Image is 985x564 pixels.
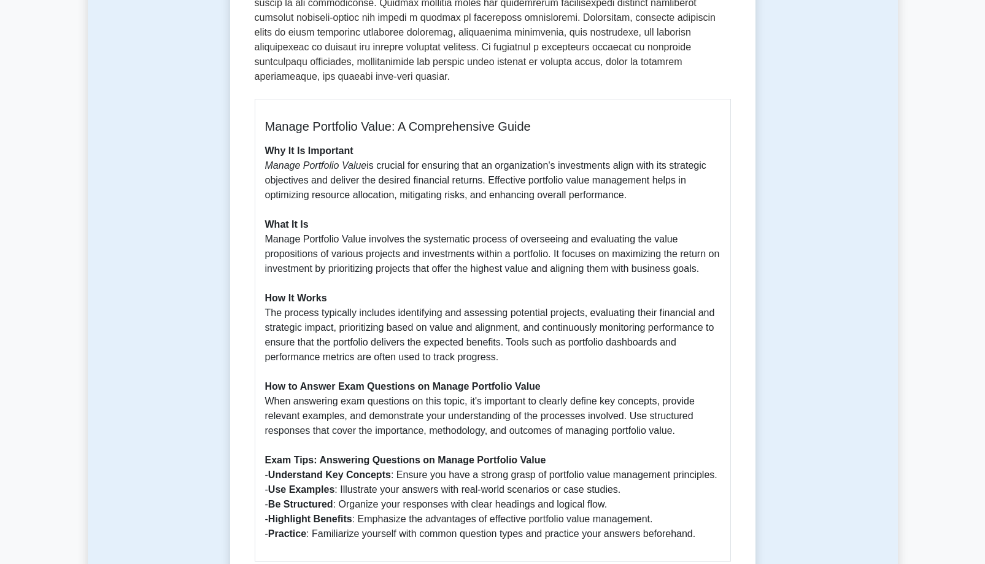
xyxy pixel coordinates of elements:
[265,293,327,303] b: How It Works
[265,119,720,134] h5: Manage Portfolio Value: A Comprehensive Guide
[265,144,720,541] p: is crucial for ensuring that an organization's investments align with its strategic objectives an...
[268,469,391,480] b: Understand Key Concepts
[265,455,546,465] b: Exam Tips: Answering Questions on Manage Portfolio Value
[268,528,306,539] b: Practice
[265,381,541,392] b: How to Answer Exam Questions on Manage Portfolio Value
[265,145,353,156] b: Why It Is Important
[268,514,352,524] b: Highlight Benefits
[265,160,367,171] i: Manage Portfolio Value
[265,219,309,230] b: What It Is
[268,484,335,495] b: Use Examples
[268,499,333,509] b: Be Structured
